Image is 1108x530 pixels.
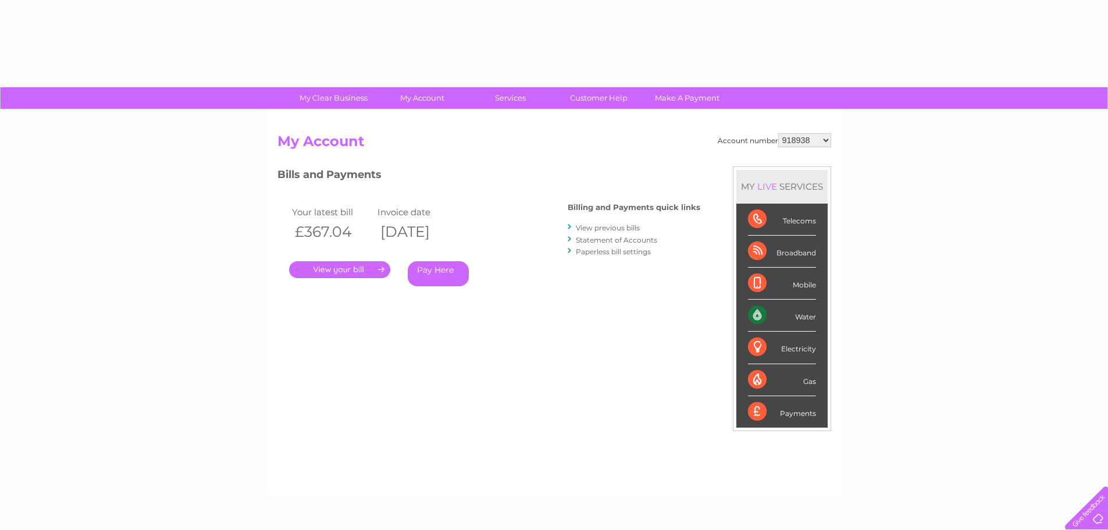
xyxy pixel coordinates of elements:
div: Electricity [748,332,816,364]
a: Statement of Accounts [576,236,657,244]
a: Services [462,87,558,109]
div: Broadband [748,236,816,268]
h2: My Account [277,133,831,155]
a: Pay Here [408,261,469,286]
th: [DATE] [375,220,461,244]
td: Your latest bill [289,204,375,220]
div: Account number [718,133,831,147]
th: £367.04 [289,220,375,244]
div: Payments [748,396,816,428]
a: . [289,261,390,278]
a: My Account [374,87,470,109]
td: Invoice date [375,204,461,220]
div: Telecoms [748,204,816,236]
div: Mobile [748,268,816,300]
div: MY SERVICES [736,170,828,203]
div: Gas [748,364,816,396]
h4: Billing and Payments quick links [568,203,700,212]
a: Customer Help [551,87,647,109]
a: Make A Payment [639,87,735,109]
div: LIVE [755,181,779,192]
a: My Clear Business [286,87,382,109]
a: Paperless bill settings [576,247,651,256]
h3: Bills and Payments [277,166,700,187]
div: Water [748,300,816,332]
a: View previous bills [576,223,640,232]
